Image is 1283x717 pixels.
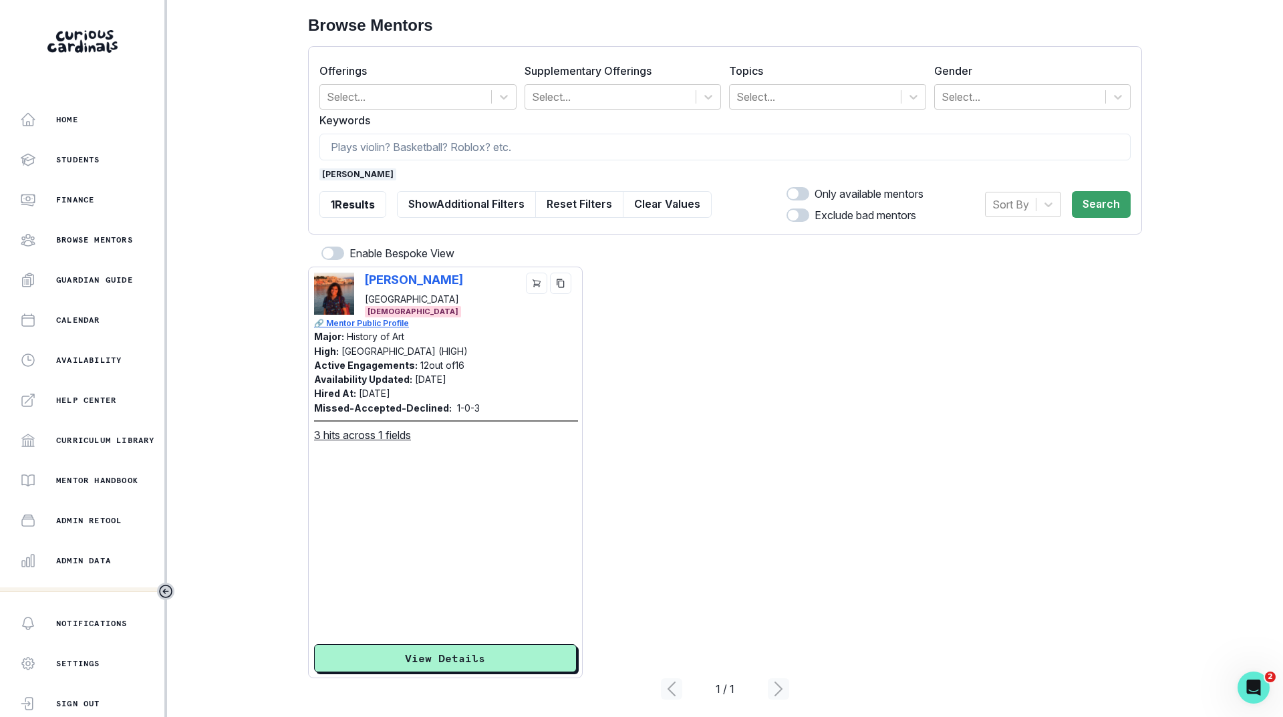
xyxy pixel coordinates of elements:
[661,678,682,700] svg: page left
[56,475,138,486] p: Mentor Handbook
[347,331,404,342] p: History of Art
[56,114,78,125] p: Home
[56,395,116,406] p: Help Center
[729,63,918,79] label: Topics
[365,292,463,306] p: [GEOGRAPHIC_DATA]
[319,168,396,180] span: [PERSON_NAME]
[314,331,344,342] p: Major:
[420,360,464,371] p: 12 out of 16
[56,698,100,709] p: Sign Out
[314,427,411,443] u: 3 hits across 1 fields
[314,360,418,371] p: Active Engagements:
[415,374,446,385] p: [DATE]
[314,644,577,672] button: View Details
[56,315,100,325] p: Calendar
[56,154,100,165] p: Students
[1238,672,1270,704] iframe: Intercom live chat
[47,30,118,53] img: Curious Cardinals Logo
[934,63,1123,79] label: Gender
[349,245,454,261] p: Enable Bespoke View
[56,435,155,446] p: Curriculum Library
[314,317,578,329] a: 🔗 Mentor Public Profile
[314,401,452,415] p: Missed-Accepted-Declined:
[341,345,468,357] p: [GEOGRAPHIC_DATA] (HIGH)
[56,355,122,366] p: Availability
[56,618,128,629] p: Notifications
[319,134,1131,160] input: Plays violin? Basketball? Roblox? etc.
[682,681,768,697] div: 1 / 1
[314,388,356,399] p: Hired At:
[525,63,714,79] label: Supplementary Offerings
[397,191,536,218] button: ShowAdditional Filters
[56,275,133,285] p: Guardian Guide
[157,583,174,600] button: Toggle sidebar
[314,345,339,357] p: High:
[319,63,509,79] label: Offerings
[535,191,623,218] button: Reset Filters
[56,235,133,245] p: Browse Mentors
[457,401,480,415] p: 1 - 0 - 3
[359,388,390,399] p: [DATE]
[56,555,111,566] p: Admin Data
[308,16,1142,35] h2: Browse Mentors
[56,515,122,526] p: Admin Retool
[319,112,1123,128] label: Keywords
[1265,672,1276,682] span: 2
[314,374,412,385] p: Availability Updated:
[526,273,547,294] button: cart
[365,306,461,317] span: [DEMOGRAPHIC_DATA]
[1072,191,1131,218] button: Search
[768,678,789,700] svg: page right
[56,658,100,669] p: Settings
[550,273,571,294] button: copy
[623,191,712,218] button: Clear Values
[365,273,463,287] p: [PERSON_NAME]
[815,186,923,202] p: Only available mentors
[331,196,375,212] p: 1 Results
[314,273,354,315] img: Picture of Marianna Sierra
[815,207,916,223] p: Exclude bad mentors
[56,194,94,205] p: Finance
